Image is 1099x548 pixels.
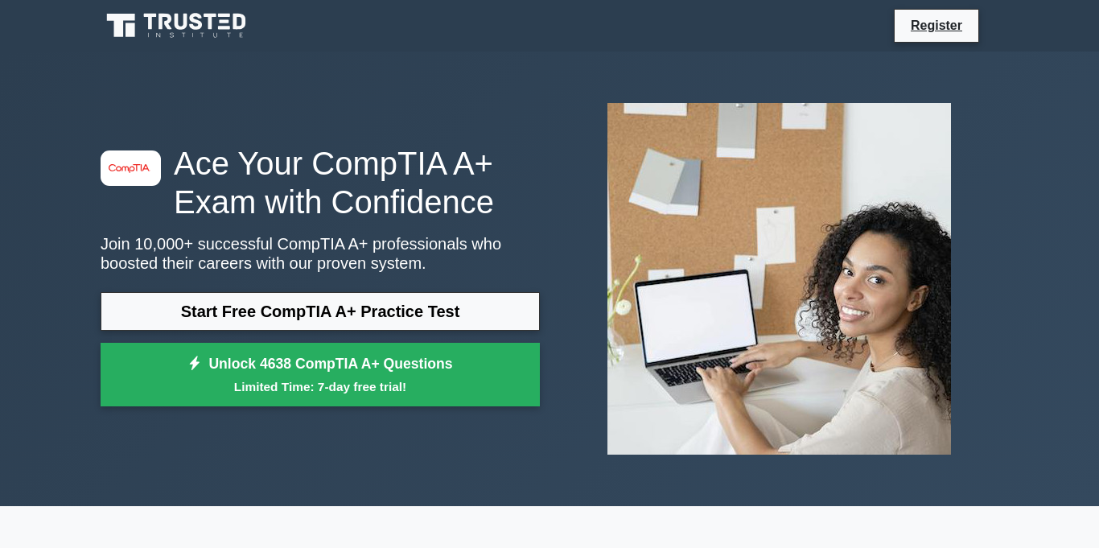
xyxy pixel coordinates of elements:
p: Join 10,000+ successful CompTIA A+ professionals who boosted their careers with our proven system. [101,234,540,273]
a: Start Free CompTIA A+ Practice Test [101,292,540,331]
h1: Ace Your CompTIA A+ Exam with Confidence [101,144,540,221]
small: Limited Time: 7-day free trial! [121,377,520,396]
a: Unlock 4638 CompTIA A+ QuestionsLimited Time: 7-day free trial! [101,343,540,407]
a: Register [901,15,972,35]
